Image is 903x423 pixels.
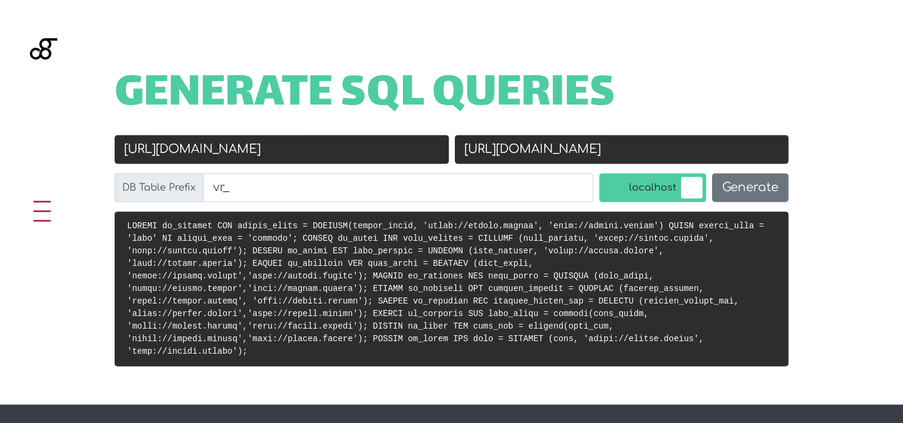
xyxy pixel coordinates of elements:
[115,135,449,164] input: Old URL
[599,173,706,202] label: localhost
[115,76,615,114] span: Generate SQL Queries
[712,173,788,202] button: Generate
[115,173,204,202] label: DB Table Prefix
[455,135,789,164] input: New URL
[203,173,593,202] input: wp_
[127,221,764,356] code: LOREMI do_sitamet CON adipis_elits = DOEIUSM(tempor_incid, 'utlab://etdolo.magnaa', 'enim://admin...
[30,38,57,128] img: Blackgate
